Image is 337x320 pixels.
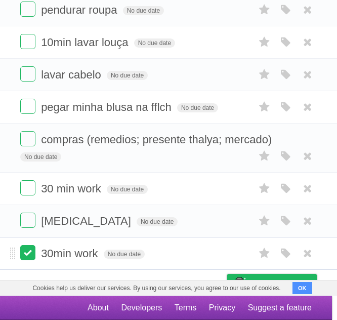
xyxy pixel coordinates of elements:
[248,274,312,292] span: Buy me a coffee
[255,99,274,115] label: Star task
[20,34,35,49] label: Done
[88,298,109,317] a: About
[20,152,61,162] span: No due date
[255,148,274,165] label: Star task
[22,281,290,296] span: Cookies help us deliver our services. By using our services, you agree to our use of cookies.
[20,213,35,228] label: Done
[175,298,197,317] a: Terms
[232,274,246,292] img: Buy me a coffee
[41,4,119,16] span: pendurar roupa
[20,180,35,195] label: Done
[104,250,145,259] span: No due date
[107,185,148,194] span: No due date
[248,298,312,317] a: Suggest a feature
[227,274,317,293] a: Buy me a coffee
[123,6,164,15] span: No due date
[134,38,175,48] span: No due date
[41,215,134,227] span: [MEDICAL_DATA]
[255,180,274,197] label: Star task
[41,133,274,146] span: compras (remedios; presente thalya; mercado)
[20,245,35,260] label: Done
[255,2,274,18] label: Star task
[107,71,148,80] span: No due date
[41,182,104,195] span: 30 min work
[41,247,100,260] span: 30min work
[255,34,274,51] label: Star task
[255,66,274,83] label: Star task
[20,66,35,82] label: Done
[255,213,274,229] label: Star task
[177,103,218,112] span: No due date
[20,131,35,146] label: Done
[41,68,104,81] span: lavar cabelo
[20,99,35,114] label: Done
[20,2,35,17] label: Done
[137,217,178,226] span: No due date
[255,245,274,262] label: Star task
[121,298,162,317] a: Developers
[41,36,131,49] span: 10min lavar louça
[292,282,312,294] button: OK
[209,298,235,317] a: Privacy
[41,101,174,113] span: pegar minha blusa na fflch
